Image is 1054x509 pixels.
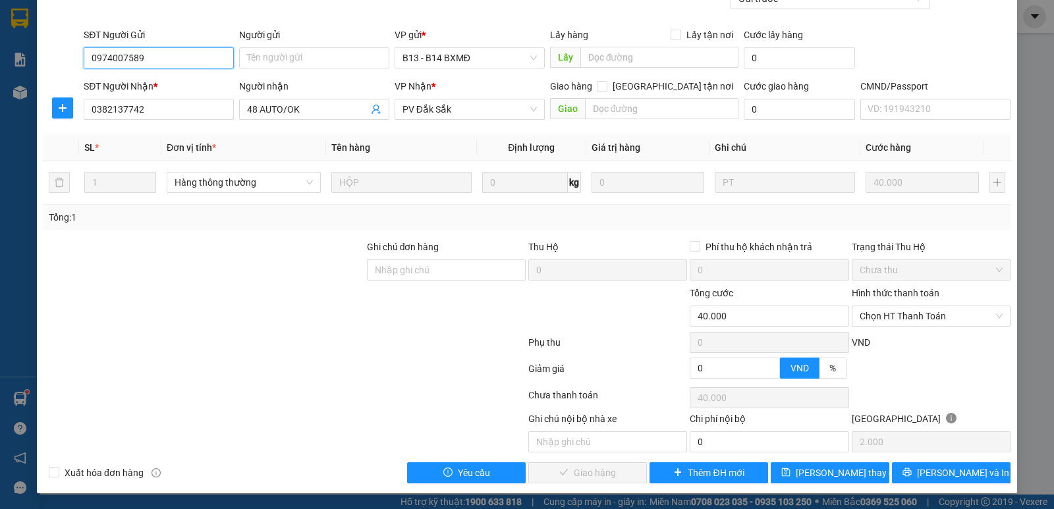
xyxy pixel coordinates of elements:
button: plusThêm ĐH mới [650,462,768,483]
img: logo [13,30,30,63]
div: Chi phí nội bộ [690,412,848,431]
label: Hình thức thanh toán [852,288,939,298]
span: Chưa thu [860,260,1003,280]
button: printer[PERSON_NAME] và In [892,462,1011,483]
span: Tổng cước [690,288,733,298]
div: Tổng: 1 [49,210,408,225]
span: PV Đắk Sắk [45,92,78,99]
input: Cước giao hàng [744,99,855,120]
input: Dọc đường [580,47,739,68]
span: Hàng thông thường [175,173,313,192]
button: exclamation-circleYêu cầu [407,462,526,483]
span: exclamation-circle [443,468,453,478]
span: 10:56:23 [DATE] [125,59,186,69]
span: Tên hàng [331,142,370,153]
span: VND [852,337,870,348]
strong: CÔNG TY TNHH [GEOGRAPHIC_DATA] 214 QL13 - P.26 - Q.BÌNH THẠNH - TP HCM 1900888606 [34,21,107,70]
span: Phí thu hộ khách nhận trả [700,240,818,254]
span: plus [673,468,682,478]
span: Lấy [550,47,580,68]
span: PV An Sương [132,95,171,103]
span: Lấy tận nơi [681,28,738,42]
span: Định lượng [508,142,555,153]
span: user-add [371,104,381,115]
div: Giảm giá [527,362,688,385]
span: [PERSON_NAME] và In [917,466,1009,480]
div: CMND/Passport [860,79,1011,94]
span: SL [84,142,95,153]
span: Giao hàng [550,81,592,92]
div: Chưa thanh toán [527,388,688,411]
span: B13 - B14 BXMĐ [402,48,537,68]
span: VND [790,363,809,373]
span: VP Nhận [395,81,431,92]
span: Xuất hóa đơn hàng [59,466,149,480]
div: SĐT Người Gửi [84,28,234,42]
th: Ghi chú [709,135,860,161]
strong: BIÊN NHẬN GỬI HÀNG HOÁ [45,79,153,89]
span: Thêm ĐH mới [688,466,744,480]
span: Đơn vị tính [167,142,216,153]
div: Người nhận [239,79,389,94]
input: VD: Bàn, Ghế [331,172,472,193]
label: Ghi chú đơn hàng [367,242,439,252]
div: Trạng thái Thu Hộ [852,240,1011,254]
input: Nhập ghi chú [528,431,687,452]
span: kg [568,172,581,193]
span: [GEOGRAPHIC_DATA] tận nơi [607,79,738,94]
span: Giao [550,98,585,119]
input: 0 [866,172,978,193]
input: Ghi chú đơn hàng [367,259,526,281]
span: plus [53,103,72,113]
span: % [829,363,836,373]
div: Ghi chú nội bộ nhà xe [528,412,687,431]
label: Cước giao hàng [744,81,809,92]
span: [PERSON_NAME] thay đổi [796,466,901,480]
span: DSA10250114 [126,49,186,59]
label: Cước lấy hàng [744,30,803,40]
span: printer [902,468,912,478]
span: Thu Hộ [528,242,559,252]
button: plus [989,172,1005,193]
span: Nơi gửi: [13,92,27,111]
span: Cước hàng [866,142,911,153]
span: Chọn HT Thanh Toán [860,306,1003,326]
input: Cước lấy hàng [744,47,855,68]
span: Nơi nhận: [101,92,122,111]
span: Yêu cầu [458,466,490,480]
span: Lấy hàng [550,30,588,40]
div: [GEOGRAPHIC_DATA] [852,412,1011,431]
input: 0 [592,172,704,193]
input: Ghi Chú [715,172,855,193]
div: Phụ thu [527,335,688,358]
input: Dọc đường [585,98,739,119]
div: VP gửi [395,28,545,42]
span: PV Đắk Sắk [402,99,537,119]
div: Người gửi [239,28,389,42]
span: save [781,468,790,478]
button: save[PERSON_NAME] thay đổi [771,462,889,483]
span: Giá trị hàng [592,142,640,153]
button: delete [49,172,70,193]
span: info-circle [946,413,957,423]
button: plus [52,97,73,119]
span: info-circle [152,468,161,477]
button: checkGiao hàng [528,462,647,483]
div: SĐT Người Nhận [84,79,234,94]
